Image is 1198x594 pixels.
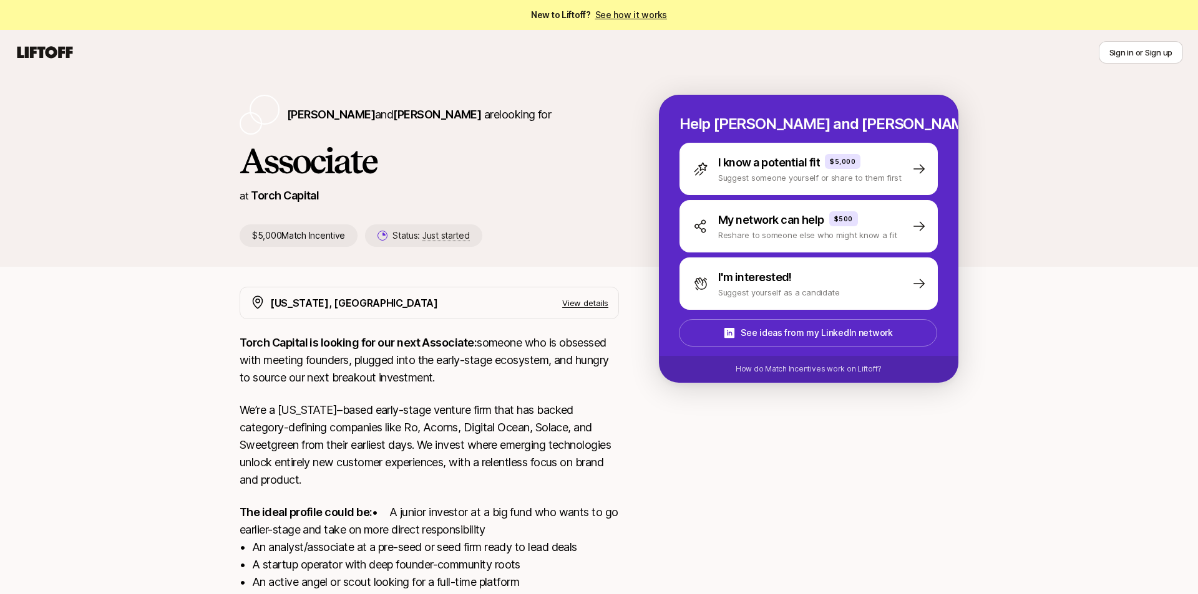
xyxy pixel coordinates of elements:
[679,115,938,133] p: Help [PERSON_NAME] and [PERSON_NAME] hire
[736,363,882,375] p: How do Match Incentives work on Liftoff?
[422,230,470,241] span: Just started
[595,9,668,20] a: See how it works
[562,297,608,309] p: View details
[240,334,619,386] p: someone who is obsessed with meeting founders, plugged into the early-stage ecosystem, and hungry...
[834,214,853,224] p: $500
[287,108,375,121] span: [PERSON_NAME]
[718,154,820,171] p: I know a potential fit
[251,189,319,202] a: Torch Capital
[718,229,897,241] p: Reshare to someone else who might know a fit
[240,188,248,204] p: at
[240,224,358,247] p: $5,000 Match Incentive
[718,211,824,229] p: My network can help
[718,269,792,286] p: I'm interested!
[240,505,372,519] strong: The ideal profile could be:
[393,108,481,121] span: [PERSON_NAME]
[718,171,902,184] p: Suggest someone yourself or share to them first
[392,228,469,243] p: Status:
[270,295,438,311] p: [US_STATE], [GEOGRAPHIC_DATA]
[830,156,855,166] p: $5,000
[531,7,667,22] span: New to Liftoff?
[679,319,937,347] button: See ideas from my LinkedIn network
[741,325,892,340] p: See ideas from my LinkedIn network
[240,336,477,349] strong: Torch Capital is looking for our next Associate:
[375,108,481,121] span: and
[240,142,619,180] h1: Associate
[240,401,619,489] p: We’re a [US_STATE]–based early-stage venture firm that has backed category-defining companies lik...
[1099,41,1183,64] button: Sign in or Sign up
[718,286,840,299] p: Suggest yourself as a candidate
[287,106,551,123] p: are looking for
